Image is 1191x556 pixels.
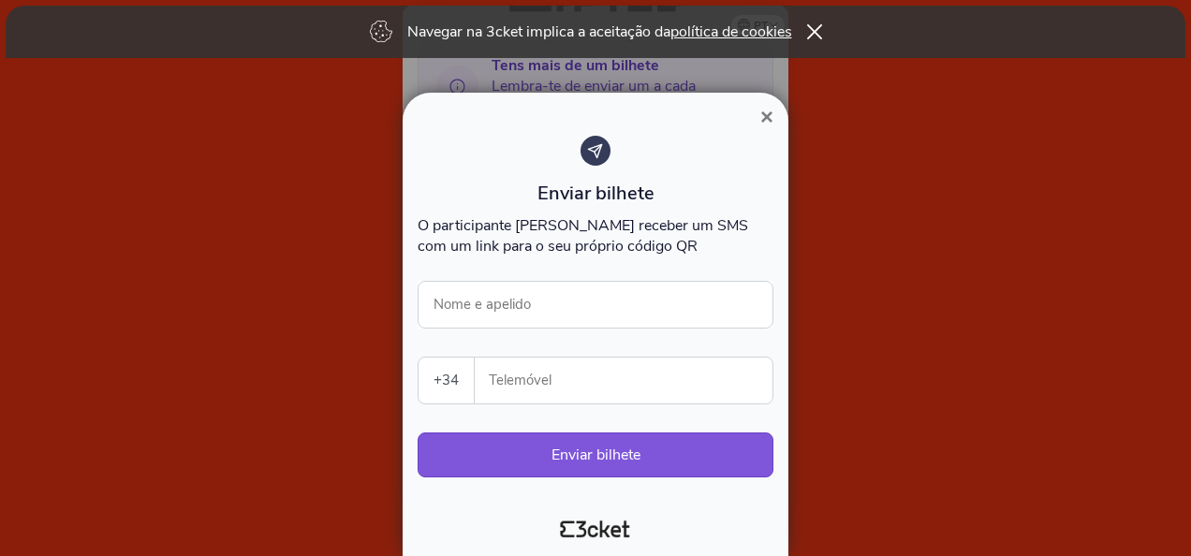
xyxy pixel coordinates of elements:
span: O participante [PERSON_NAME] receber um SMS com um link para o seu próprio código QR [418,215,748,256]
span: Enviar bilhete [537,181,654,206]
input: Telemóvel [490,358,772,403]
a: política de cookies [670,22,792,42]
span: × [760,104,773,129]
p: Navegar na 3cket implica a aceitação da [407,22,792,42]
input: Nome e apelido [418,281,773,329]
label: Telemóvel [475,358,774,403]
label: Nome e apelido [418,281,547,328]
button: Enviar bilhete [418,432,773,477]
